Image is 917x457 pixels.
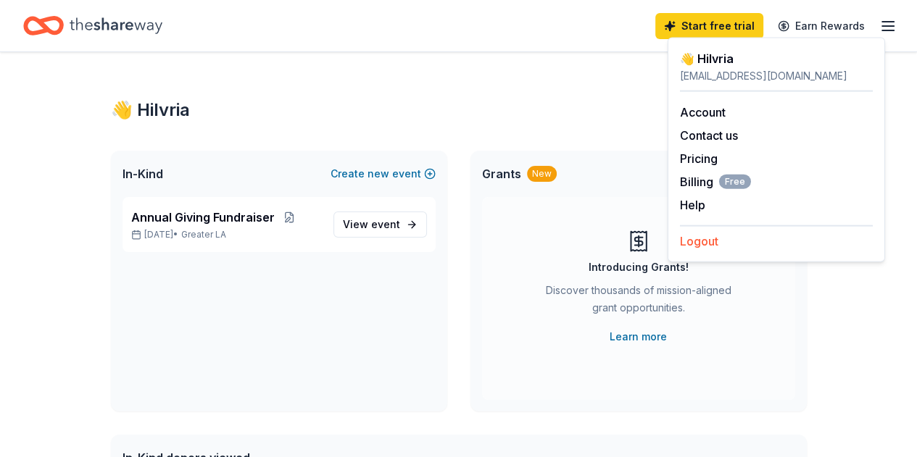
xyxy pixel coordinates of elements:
[482,165,521,183] span: Grants
[680,105,726,120] a: Account
[331,165,436,183] button: Createnewevent
[23,9,162,43] a: Home
[680,50,873,67] div: 👋 Hi Ivria
[343,216,400,233] span: View
[680,173,751,190] button: BillingFree
[680,67,873,85] div: [EMAIL_ADDRESS][DOMAIN_NAME]
[371,218,400,230] span: event
[111,98,807,122] div: 👋 Hi Ivria
[719,175,751,189] span: Free
[527,166,557,182] div: New
[123,165,163,183] span: In-Kind
[131,209,275,226] span: Annual Giving Fundraiser
[333,211,427,238] a: View event
[181,229,226,240] span: Greater LA
[680,196,705,214] button: Help
[680,127,738,144] button: Contact us
[368,165,389,183] span: new
[680,232,718,250] button: Logout
[680,173,751,190] span: Billing
[540,282,737,322] div: Discover thousands of mission-aligned grant opportunities.
[589,259,689,276] div: Introducing Grants!
[131,229,322,240] p: [DATE] •
[610,328,667,345] a: Learn more
[680,151,718,166] a: Pricing
[655,13,763,39] a: Start free trial
[769,13,874,39] a: Earn Rewards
